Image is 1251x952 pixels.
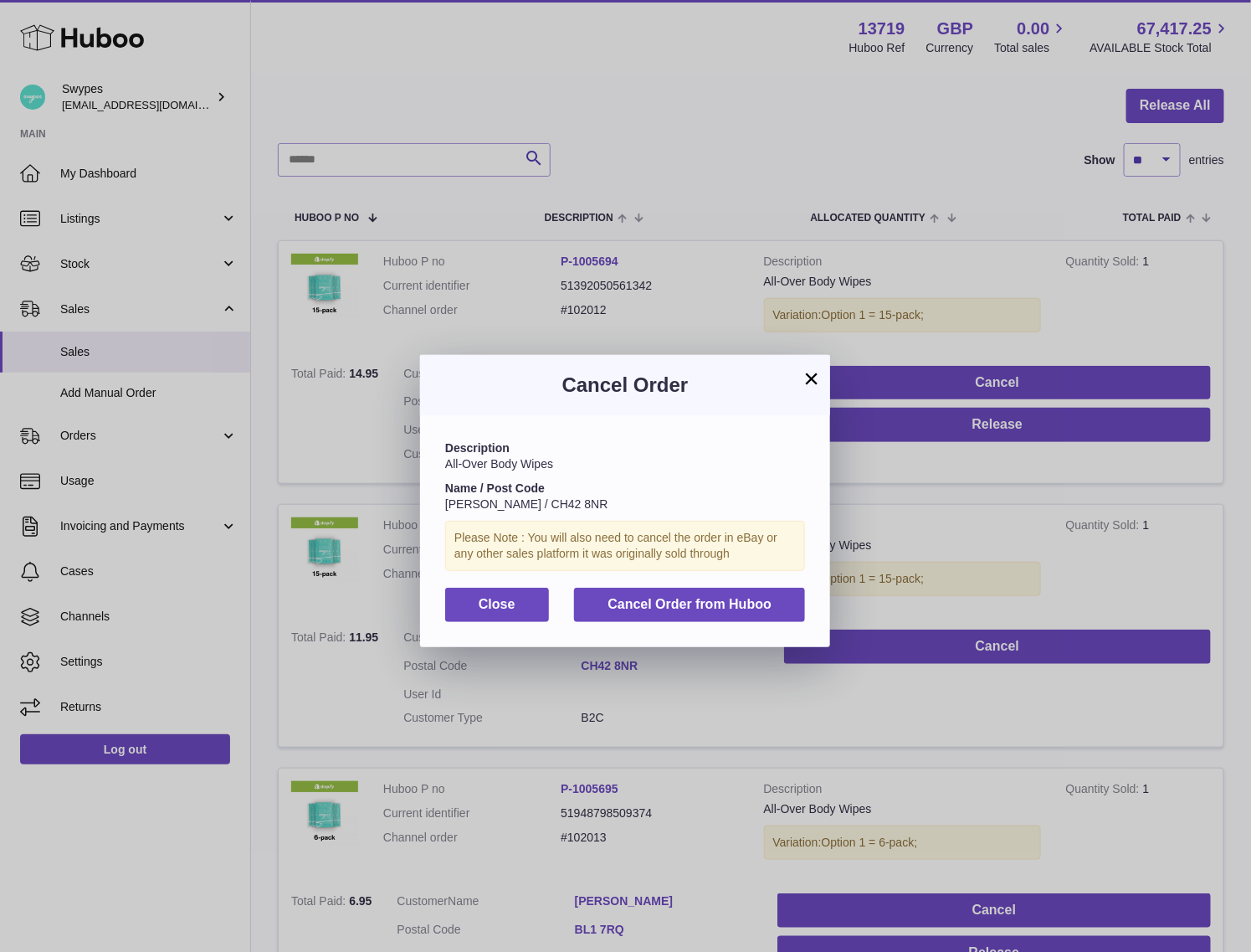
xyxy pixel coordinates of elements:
span: Cancel Order from Huboo [608,597,772,611]
button: Cancel Order from Huboo [574,588,805,622]
strong: Name / Post Code [445,481,545,495]
span: [PERSON_NAME] / CH42 8NR [445,497,608,511]
strong: Description [445,441,510,455]
button: × [802,368,822,389]
div: Please Note : You will also need to cancel the order in eBay or any other sales platform it was o... [445,521,805,571]
span: All-Over Body Wipes [445,457,553,471]
h3: Cancel Order [445,372,805,399]
span: Close [479,597,515,611]
button: Close [445,588,549,622]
